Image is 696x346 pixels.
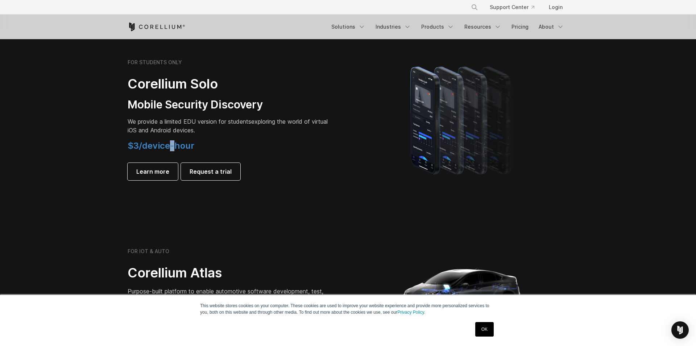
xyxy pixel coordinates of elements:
[543,1,568,14] a: Login
[128,140,194,151] span: $3/device-hour
[507,20,533,33] a: Pricing
[136,167,169,176] span: Learn more
[397,310,425,315] a: Privacy Policy.
[468,1,481,14] button: Search
[128,76,331,92] h2: Corellium Solo
[671,321,689,339] div: Open Intercom Messenger
[327,20,370,33] a: Solutions
[128,118,251,125] span: We provide a limited EDU version for students
[484,1,540,14] a: Support Center
[396,56,528,183] img: A lineup of four iPhone models becoming more gradient and blurred
[128,265,331,281] h2: Corellium Atlas
[417,20,459,33] a: Products
[128,22,185,31] a: Corellium Home
[327,20,568,33] div: Navigation Menu
[190,167,232,176] span: Request a trial
[128,248,169,255] h6: FOR IOT & AUTO
[128,98,331,112] h3: Mobile Security Discovery
[462,1,568,14] div: Navigation Menu
[200,302,496,316] p: This website stores cookies on your computer. These cookies are used to improve your website expe...
[534,20,568,33] a: About
[128,117,331,135] p: exploring the world of virtual iOS and Android devices.
[128,288,323,304] span: Purpose-built platform to enable automotive software development, test, and automation.
[460,20,506,33] a: Resources
[128,163,178,180] a: Learn more
[181,163,240,180] a: Request a trial
[128,59,182,66] h6: FOR STUDENTS ONLY
[475,322,494,337] a: OK
[371,20,415,33] a: Industries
